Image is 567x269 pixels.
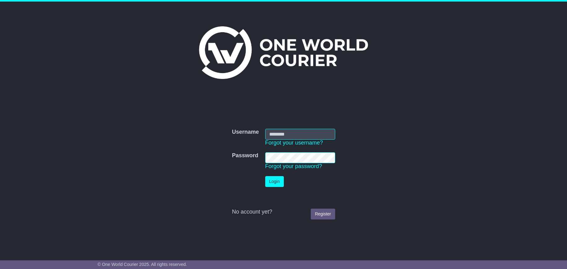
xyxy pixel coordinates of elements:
span: © One World Courier 2025. All rights reserved. [97,262,187,267]
a: Register [311,209,335,219]
label: Username [232,129,259,136]
a: Forgot your password? [265,163,322,169]
label: Password [232,152,258,159]
a: Forgot your username? [265,140,323,146]
button: Login [265,176,284,187]
img: One World [199,26,368,79]
div: No account yet? [232,209,335,215]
